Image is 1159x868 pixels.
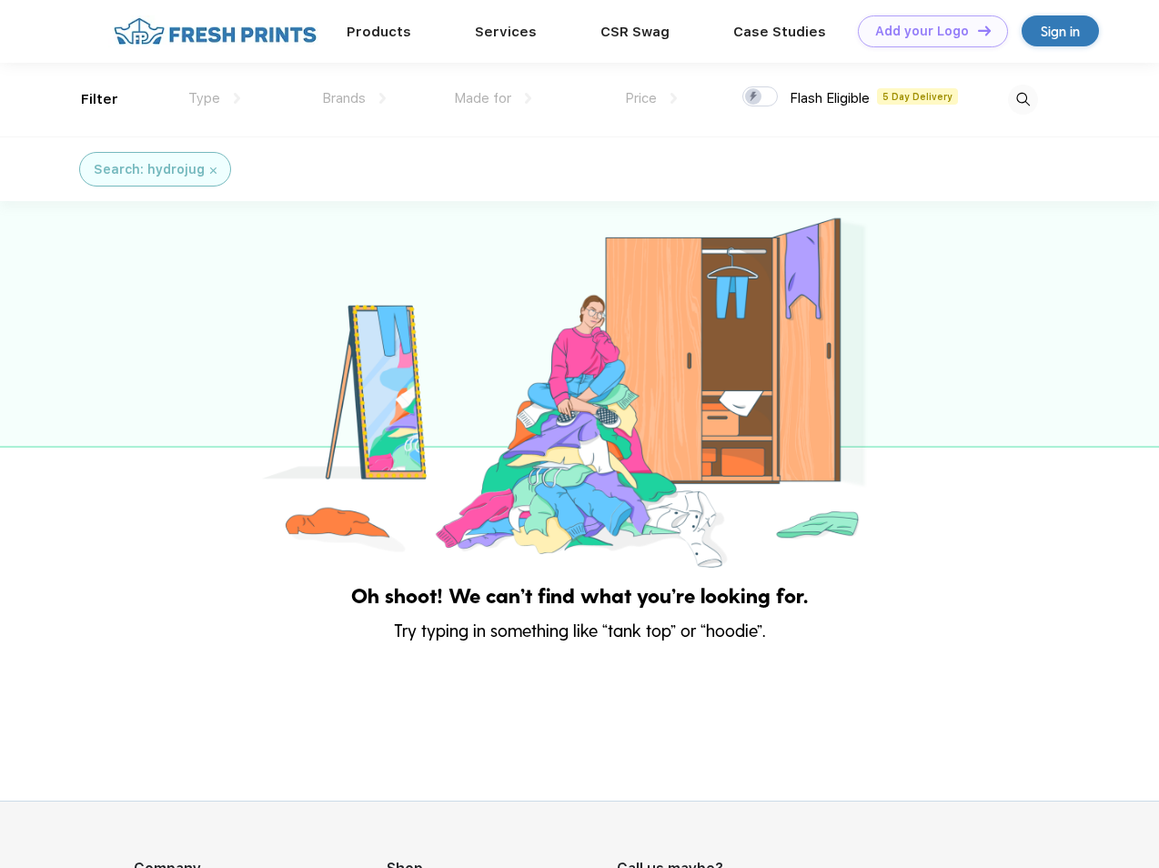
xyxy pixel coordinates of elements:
[379,93,386,104] img: dropdown.png
[790,90,870,106] span: Flash Eligible
[188,90,220,106] span: Type
[210,167,217,174] img: filter_cancel.svg
[1041,21,1080,42] div: Sign in
[322,90,366,106] span: Brands
[1022,15,1099,46] a: Sign in
[525,93,531,104] img: dropdown.png
[454,90,511,106] span: Made for
[108,15,322,47] img: fo%20logo%202.webp
[625,90,657,106] span: Price
[81,89,118,110] div: Filter
[94,160,205,179] div: Search: hydrojug
[875,24,969,39] div: Add your Logo
[234,93,240,104] img: dropdown.png
[347,24,411,40] a: Products
[670,93,677,104] img: dropdown.png
[877,88,958,105] span: 5 Day Delivery
[1008,85,1038,115] img: desktop_search.svg
[978,25,991,35] img: DT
